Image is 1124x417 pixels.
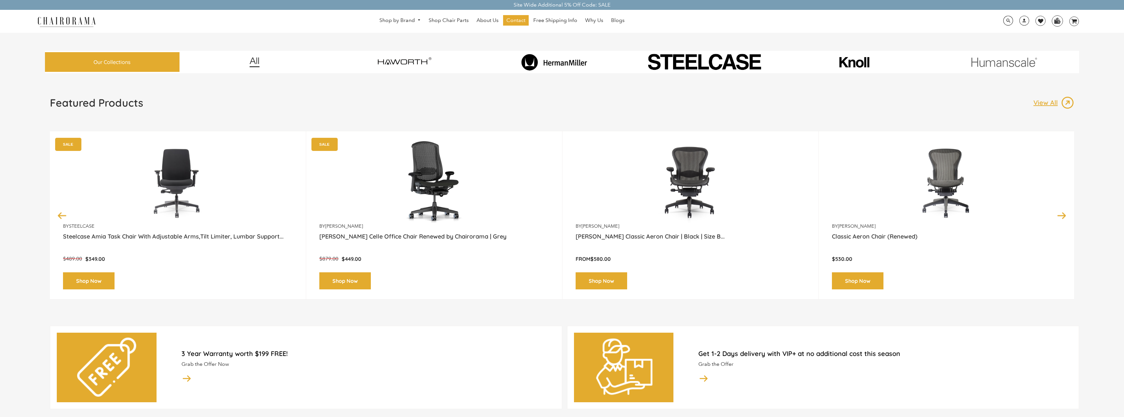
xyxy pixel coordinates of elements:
[319,256,338,262] span: $879.00
[429,17,469,24] span: Shop Chair Parts
[358,51,450,74] img: image_7_14f0750b-d084-457f-979a-a1ab9f6582c4.png
[1056,210,1068,221] button: Next
[1061,96,1074,109] img: image_13.png
[181,373,192,384] img: image_14.png
[585,17,603,24] span: Why Us
[832,272,883,290] a: Shop Now
[50,96,143,115] a: Featured Products
[69,223,95,229] a: Steelcase
[576,141,805,223] a: Herman Miller Classic Aeron Chair | Black | Size B (Renewed) - chairorama Herman Miller Classic A...
[342,256,361,262] span: $449.00
[63,256,82,262] span: $489.00
[576,141,805,223] img: Herman Miller Classic Aeron Chair | Black | Size B (Renewed) - chairorama
[63,141,293,223] a: Amia Chair by chairorama.com Renewed Amia Chair chairorama.com
[608,15,628,26] a: Blogs
[319,233,549,249] a: [PERSON_NAME] Celle Office Chair Renewed by Chairorama | Grey
[85,256,105,262] span: $349.00
[832,256,852,262] span: $530.00
[325,223,363,229] a: [PERSON_NAME]
[832,223,1062,229] p: by
[63,233,293,249] a: Steelcase Amia Task Chair With Adjustable Arms,Tilt Limiter, Lumbar Support...
[576,272,627,290] a: Shop Now
[50,96,143,109] h1: Featured Products
[1033,98,1061,107] p: View All
[530,15,581,26] a: Free Shipping Info
[45,52,180,72] a: Our Collections
[832,233,1062,249] a: Classic Aeron Chair (Renewed)
[582,15,606,26] a: Why Us
[127,15,877,27] nav: DesktopNavigation
[34,16,99,27] img: chairorama
[425,15,472,26] a: Shop Chair Parts
[477,17,498,24] span: About Us
[1033,96,1074,109] a: View All
[319,141,549,223] a: Herman Miller Celle Office Chair Renewed by Chairorama | Grey - chairorama Herman Miller Celle Of...
[698,349,1072,358] h2: Get 1-2 Days delivery with VIP+ at no additional cost this season
[56,210,68,221] button: Previous
[319,142,329,146] text: SALE
[319,272,371,290] a: Shop Now
[832,141,1062,223] a: Classic Aeron Chair (Renewed) - chairorama Classic Aeron Chair (Renewed) - chairorama
[506,17,525,24] span: Contact
[590,256,611,262] span: $580.00
[508,54,600,71] img: image_8_173eb7e0-7579-41b4-bc8e-4ba0b8ba93e8.png
[698,373,709,384] img: image_14.png
[63,223,293,229] p: by
[77,338,136,397] img: free.png
[576,233,805,249] a: [PERSON_NAME] Classic Aeron Chair | Black | Size B...
[824,56,884,68] img: image_10_1.png
[594,338,653,397] img: delivery-man.png
[63,142,73,146] text: SALE
[698,361,1072,368] p: Grab the Offer
[533,17,577,24] span: Free Shipping Info
[319,223,549,229] p: by
[63,272,115,290] a: Shop Now
[838,223,876,229] a: [PERSON_NAME]
[236,57,273,67] img: image_12.png
[576,223,805,229] p: by
[632,51,776,73] img: PHOTO-2024-07-09-00-53-10-removebg-preview.png
[503,15,529,26] a: Contact
[576,256,805,262] p: From
[181,361,555,368] p: Grab the Offer Now
[63,141,293,223] img: Amia Chair by chairorama.com
[611,17,625,24] span: Blogs
[181,349,555,358] h2: 3 Year Warranty worth $199 FREE!
[958,57,1050,67] img: image_11.png
[1052,16,1062,26] img: WhatsApp_Image_2024-07-12_at_16.23.01.webp
[473,15,502,26] a: About Us
[832,141,1062,223] img: Classic Aeron Chair (Renewed) - chairorama
[582,223,619,229] a: [PERSON_NAME]
[376,15,424,26] a: Shop by Brand
[319,141,549,223] img: Herman Miller Celle Office Chair Renewed by Chairorama | Grey - chairorama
